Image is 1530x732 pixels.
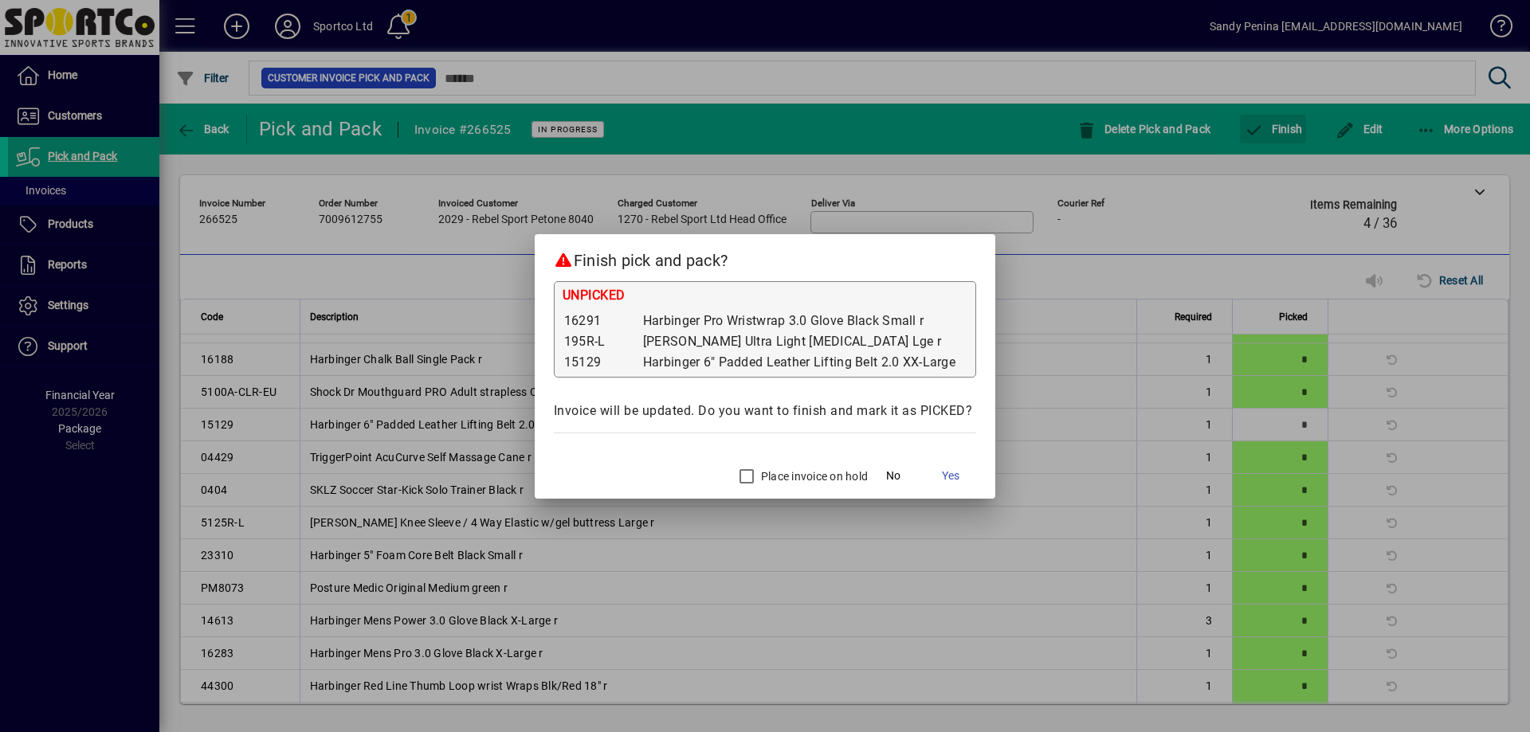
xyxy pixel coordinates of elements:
span: Yes [942,468,959,484]
span: No [886,468,900,484]
td: 195R-L [563,331,642,352]
label: Place invoice on hold [758,468,868,484]
td: 15129 [563,352,642,373]
td: Harbinger 6" Padded Leather Lifting Belt 2.0 XX-Large [642,352,967,373]
h2: Finish pick and pack? [535,234,995,280]
div: Invoice will be updated. Do you want to finish and mark it as PICKED? [554,401,976,421]
div: UNPICKED [563,286,967,309]
button: Yes [925,462,976,491]
td: 16291 [563,311,642,331]
td: Harbinger Pro Wristwrap 3.0 Glove Black Small r [642,311,967,331]
button: No [868,462,919,491]
td: [PERSON_NAME] Ultra Light [MEDICAL_DATA] Lge r [642,331,967,352]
